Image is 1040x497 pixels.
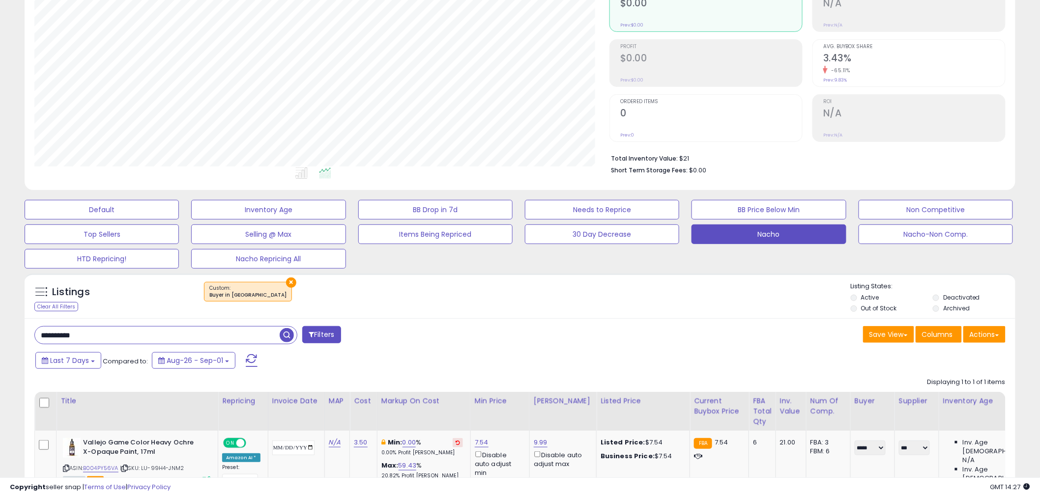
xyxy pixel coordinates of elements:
[25,249,179,269] button: HTD Repricing!
[63,438,81,458] img: 41q6WVKxM3L._SL40_.jpg
[63,476,86,485] span: All listings currently available for purchase on Amazon
[963,456,975,465] span: N/A
[810,447,843,456] div: FBM: 6
[60,396,214,406] div: Title
[810,438,843,447] div: FBA: 3
[245,439,260,447] span: OFF
[209,284,287,299] span: Custom:
[620,99,802,105] span: Ordered Items
[167,356,223,365] span: Aug-26 - Sep-01
[302,326,341,343] button: Filters
[25,224,179,244] button: Top Sellers
[620,77,643,83] small: Prev: $0.00
[286,277,296,288] button: ×
[87,476,104,485] span: FBA
[689,166,706,175] span: $0.00
[34,302,78,311] div: Clear All Filters
[859,200,1013,220] button: Non Competitive
[403,438,416,447] a: 0.00
[620,108,802,121] h2: 0
[358,200,513,220] button: BB Drop in 7d
[823,77,847,83] small: Prev: 9.83%
[861,304,897,312] label: Out of Stock
[916,326,962,343] button: Columns
[475,449,522,477] div: Disable auto adjust min
[191,249,346,269] button: Nacho Repricing All
[855,396,891,406] div: Buyer
[620,132,634,138] small: Prev: 0
[268,392,324,431] th: CSV column name: cust_attr_3_Invoice Date
[943,293,980,302] label: Deactivated
[329,438,341,447] a: N/A
[83,464,118,472] a: B004PY56VA
[224,439,236,447] span: ON
[534,449,589,469] div: Disable auto adjust max
[475,396,525,406] div: Min Price
[823,22,842,28] small: Prev: N/A
[10,483,171,492] div: seller snap | |
[620,44,802,50] span: Profit
[399,461,417,470] a: 59.43
[63,438,210,484] div: ASIN:
[601,396,686,406] div: Listed Price
[50,356,89,365] span: Last 7 Days
[381,461,463,479] div: %
[10,482,46,492] strong: Copyright
[922,330,953,339] span: Columns
[601,452,682,461] div: $7.54
[35,352,101,369] button: Last 7 Days
[927,378,1006,387] div: Displaying 1 to 1 of 1 items
[601,438,682,447] div: $7.54
[209,292,287,299] div: Buyer in [GEOGRAPHIC_DATA]
[963,326,1006,343] button: Actions
[694,396,745,416] div: Current Buybox Price
[823,99,1005,105] span: ROI
[780,396,802,416] div: Inv. value
[83,438,202,459] b: Vallejo Game Color Heavy Ochre X-Opaque Paint, 17ml
[601,438,645,447] b: Listed Price:
[601,451,655,461] b: Business Price:
[354,396,373,406] div: Cost
[828,67,850,74] small: -65.11%
[358,224,513,244] button: Items Being Repriced
[850,392,895,431] th: CSV column name: cust_attr_1_Buyer
[222,396,264,406] div: Repricing
[127,482,171,492] a: Privacy Policy
[381,472,463,479] p: 20.82% Profit [PERSON_NAME]
[381,438,463,456] div: %
[692,224,846,244] button: Nacho
[152,352,235,369] button: Aug-26 - Sep-01
[899,396,935,406] div: Supplier
[222,464,260,486] div: Preset:
[191,200,346,220] button: Inventory Age
[222,453,260,462] div: Amazon AI *
[377,392,470,431] th: The percentage added to the cost of goods (COGS) that forms the calculator for Min & Max prices.
[780,438,799,447] div: 21.00
[272,396,320,406] div: Invoice Date
[381,396,466,406] div: Markup on Cost
[381,461,399,470] b: Max:
[611,152,998,164] li: $21
[534,396,592,406] div: [PERSON_NAME]
[103,357,148,366] span: Compared to:
[84,482,126,492] a: Terms of Use
[861,293,879,302] label: Active
[25,200,179,220] button: Default
[823,44,1005,50] span: Avg. Buybox Share
[943,304,970,312] label: Archived
[715,438,728,447] span: 7.54
[753,396,772,427] div: FBA Total Qty
[329,396,346,406] div: MAP
[475,438,489,447] a: 7.54
[388,438,403,447] b: Min:
[990,482,1030,492] span: 2025-09-9 14:27 GMT
[823,132,842,138] small: Prev: N/A
[354,438,368,447] a: 3.50
[525,224,679,244] button: 30 Day Decrease
[525,200,679,220] button: Needs to Reprice
[620,53,802,66] h2: $0.00
[534,438,548,447] a: 9.99
[895,392,939,431] th: CSV column name: cust_attr_2_Supplier
[851,282,1015,291] p: Listing States:
[863,326,914,343] button: Save View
